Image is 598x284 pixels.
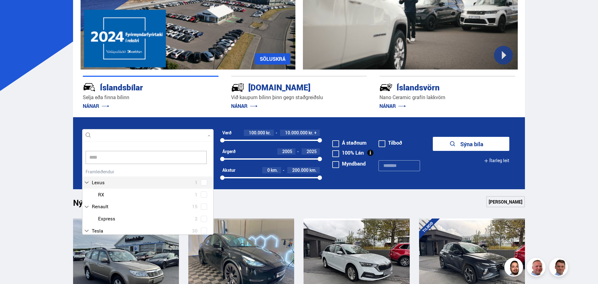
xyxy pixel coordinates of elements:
[73,198,123,211] h1: Nýtt á skrá
[332,150,364,155] label: 100% Lán
[285,130,308,136] span: 10.000.000
[379,103,406,109] a: NÁNAR
[192,202,198,211] span: 15
[249,130,265,136] span: 100.000
[195,190,198,199] span: 1
[314,130,317,135] span: +
[379,94,515,101] p: Nano Ceramic grafín lakkvörn
[92,178,105,187] span: Lexus
[484,154,509,168] button: Ítarleg leit
[231,94,367,101] p: Við kaupum bílinn þinn gegn staðgreiðslu
[505,259,524,277] img: nhp88E3Fdnt1Opn2.png
[267,167,270,173] span: 0
[83,103,109,109] a: NÁNAR
[222,168,235,173] div: Akstur
[83,81,196,92] div: Íslandsbílar
[379,81,493,92] div: Íslandsvörn
[433,137,509,151] button: Sýna bíla
[255,53,290,65] a: SÖLUSKRÁ
[83,94,219,101] p: Selja eða finna bílinn
[222,130,231,135] div: Verð
[92,202,108,211] span: Renault
[5,2,24,21] button: Opna LiveChat spjallviðmót
[83,81,96,94] img: JRvxyua_JYH6wB4c.svg
[231,103,258,109] a: NÁNAR
[528,259,546,277] img: siFngHWaQ9KaOqBr.png
[231,81,244,94] img: tr5P-W3DuiFaO7aO.svg
[222,149,235,154] div: Árgerð
[332,161,366,166] label: Myndband
[378,140,402,145] label: Tilboð
[92,226,103,235] span: Tesla
[192,226,198,235] span: 30
[195,178,198,187] span: 1
[231,81,345,92] div: [DOMAIN_NAME]
[309,168,317,173] span: km.
[282,148,292,154] span: 2005
[271,168,278,173] span: km.
[266,130,271,135] span: kr.
[332,140,367,145] label: Á staðnum
[307,148,317,154] span: 2025
[195,214,198,223] span: 2
[292,167,309,173] span: 200.000
[486,196,525,207] a: [PERSON_NAME]
[379,81,393,94] img: -Svtn6bYgwAsiwNX.svg
[550,259,569,277] img: FbJEzSuNWCJXmdc-.webp
[309,130,313,135] span: kr.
